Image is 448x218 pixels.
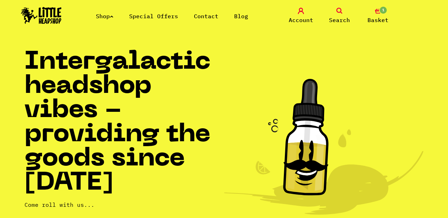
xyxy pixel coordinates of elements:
[194,13,218,20] a: Contact
[21,7,62,24] img: Little Head Shop Logo
[234,13,248,20] a: Blog
[367,16,388,24] span: Basket
[329,16,350,24] span: Search
[24,200,224,209] p: Come roll with us...
[129,13,178,20] a: Special Offers
[96,13,113,20] a: Shop
[322,8,357,24] a: Search
[24,50,224,196] h1: Intergalactic headshop vibes - providing the goods since [DATE]
[289,16,313,24] span: Account
[379,6,387,14] span: 1
[360,8,395,24] a: 1 Basket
